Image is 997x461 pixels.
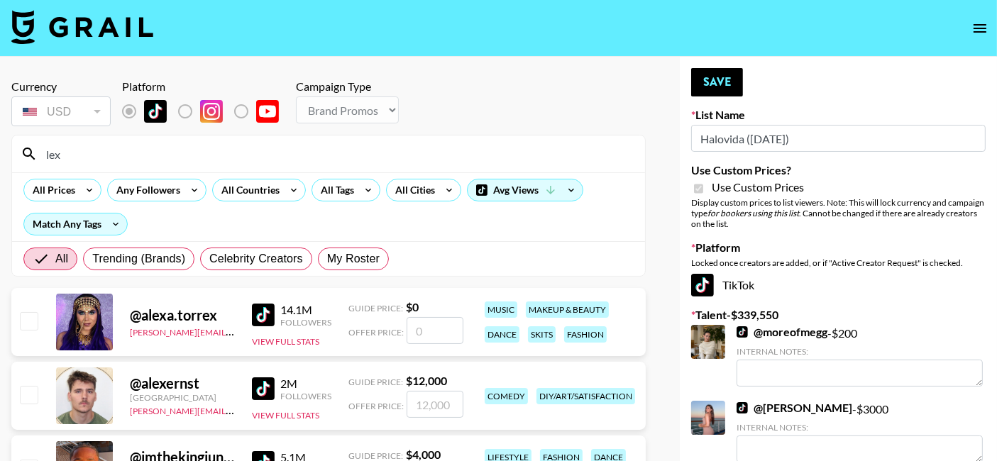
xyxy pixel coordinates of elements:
label: Platform [691,240,986,255]
a: @moreofmegg [737,325,827,339]
div: Platform [122,79,290,94]
div: Match Any Tags [24,213,127,235]
div: fashion [564,326,607,343]
button: View Full Stats [252,336,319,347]
button: View Full Stats [252,410,319,421]
span: Use Custom Prices [712,180,804,194]
input: 12,000 [407,391,463,418]
strong: $ 4,000 [406,448,441,461]
img: TikTok [252,304,275,326]
div: Internal Notes: [737,422,983,433]
div: Any Followers [108,179,183,201]
label: Talent - $ 339,550 [691,308,986,322]
span: Guide Price: [348,303,403,313]
div: Internal Notes: [737,346,983,357]
div: Campaign Type [296,79,399,94]
span: Offer Price: [348,401,404,411]
div: makeup & beauty [526,301,609,318]
img: Grail Talent [11,10,153,44]
span: Trending (Brands) [92,250,185,267]
a: [PERSON_NAME][EMAIL_ADDRESS][DOMAIN_NAME] [130,324,340,338]
div: Followers [280,317,331,328]
div: [GEOGRAPHIC_DATA] [130,392,235,403]
div: All Prices [24,179,78,201]
div: 14.1M [280,303,331,317]
div: - $ 200 [737,325,983,387]
span: Guide Price: [348,377,403,387]
div: TikTok [691,274,986,296]
img: TikTok [252,377,275,400]
div: All Countries [213,179,282,201]
div: diy/art/satisfaction [536,388,635,404]
strong: $ 0 [406,300,419,313]
div: All Cities [387,179,438,201]
div: skits [528,326,556,343]
span: My Roster [327,250,380,267]
div: @ alexernst [130,374,235,392]
label: Use Custom Prices? [691,163,986,177]
span: All [55,250,68,267]
div: Locked once creators are added, or if "Active Creator Request" is checked. [691,257,986,268]
div: 2M [280,377,331,391]
a: @[PERSON_NAME] [737,401,852,415]
img: TikTok [691,274,714,296]
span: Guide Price: [348,450,403,461]
input: 0 [407,317,463,344]
img: TikTok [737,402,748,413]
img: TikTok [737,326,748,338]
img: Instagram [200,100,223,123]
div: Followers [280,391,331,401]
input: Search by User Name [38,143,637,165]
div: All Tags [312,179,357,201]
div: music [485,301,517,318]
label: List Name [691,108,986,122]
div: Currency is locked to USD [11,94,111,129]
div: Currency [11,79,111,94]
button: open drawer [966,14,994,43]
div: dance [485,326,519,343]
div: Avg Views [468,179,583,201]
span: Celebrity Creators [209,250,303,267]
button: Save [691,68,743,96]
strong: $ 12,000 [406,374,447,387]
img: YouTube [256,100,279,123]
div: USD [14,99,108,124]
a: [PERSON_NAME][EMAIL_ADDRESS][DOMAIN_NAME] [130,403,340,416]
span: Offer Price: [348,327,404,338]
em: for bookers using this list [707,208,799,218]
div: @ alexa.torrex [130,306,235,324]
div: comedy [485,388,528,404]
img: TikTok [144,100,167,123]
div: Display custom prices to list viewers. Note: This will lock currency and campaign type . Cannot b... [691,197,986,229]
div: List locked to TikTok. [122,96,290,126]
